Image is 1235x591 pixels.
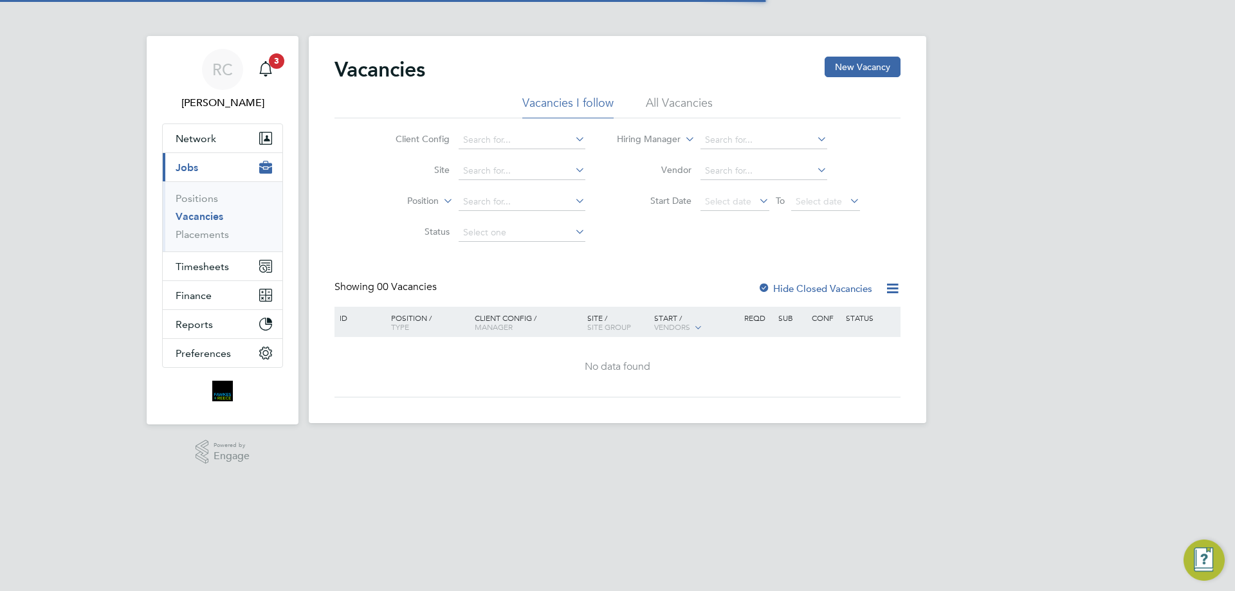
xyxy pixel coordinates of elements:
span: Engage [214,451,250,462]
span: Select date [705,195,751,207]
a: Vacancies [176,210,223,223]
div: Status [843,307,899,329]
li: Vacancies I follow [522,95,614,118]
button: Reports [163,310,282,338]
span: Site Group [587,322,631,332]
span: RC [212,61,233,78]
button: Finance [163,281,282,309]
label: Site [376,164,450,176]
div: Start / [651,307,741,339]
div: Position / [381,307,471,338]
a: Powered byEngage [196,440,250,464]
span: Finance [176,289,212,302]
div: Sub [775,307,809,329]
a: 3 [253,49,279,90]
div: No data found [336,360,899,374]
a: RC[PERSON_NAME] [162,49,283,111]
label: Status [376,226,450,237]
img: bromak-logo-retina.png [212,381,233,401]
input: Select one [459,224,585,242]
span: Timesheets [176,260,229,273]
a: Placements [176,228,229,241]
span: 00 Vacancies [377,280,437,293]
h2: Vacancies [334,57,425,82]
span: Type [391,322,409,332]
div: Conf [809,307,842,329]
input: Search for... [700,131,827,149]
span: Manager [475,322,513,332]
div: Client Config / [471,307,584,338]
span: Preferences [176,347,231,359]
label: Hiring Manager [607,133,681,146]
div: Showing [334,280,439,294]
input: Search for... [459,193,585,211]
button: Timesheets [163,252,282,280]
input: Search for... [459,131,585,149]
button: Network [163,124,282,152]
label: Start Date [617,195,691,206]
span: Roselyn Coelho [162,95,283,111]
label: Hide Closed Vacancies [758,282,872,295]
span: 3 [269,53,284,69]
span: Reports [176,318,213,331]
li: All Vacancies [646,95,713,118]
div: Reqd [741,307,774,329]
nav: Main navigation [147,36,298,424]
div: ID [336,307,381,329]
span: Powered by [214,440,250,451]
span: Network [176,132,216,145]
span: Jobs [176,161,198,174]
a: Positions [176,192,218,205]
label: Client Config [376,133,450,145]
div: Jobs [163,181,282,251]
input: Search for... [700,162,827,180]
label: Vendor [617,164,691,176]
label: Position [365,195,439,208]
a: Go to home page [162,381,283,401]
div: Site / [584,307,652,338]
span: Vendors [654,322,690,332]
button: Engage Resource Center [1184,540,1225,581]
button: Jobs [163,153,282,181]
button: New Vacancy [825,57,901,77]
input: Search for... [459,162,585,180]
span: Select date [796,195,842,207]
button: Preferences [163,339,282,367]
span: To [772,192,789,209]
